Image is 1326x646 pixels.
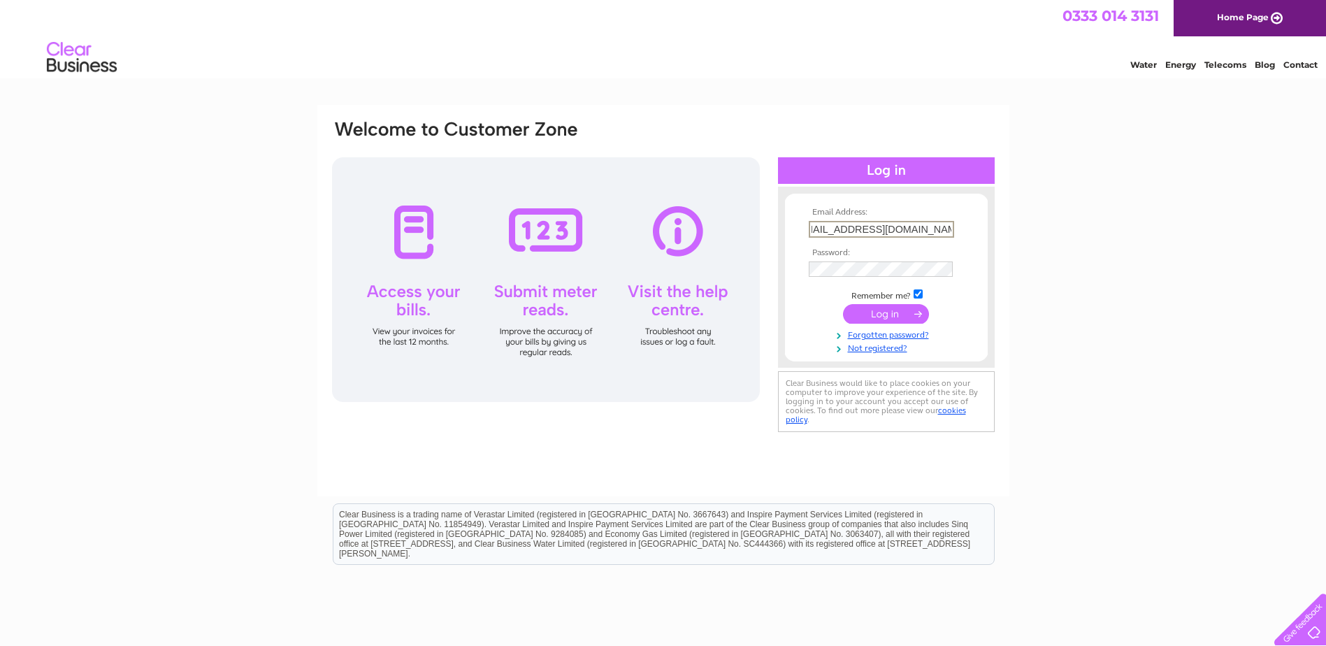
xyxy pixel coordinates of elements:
[786,405,966,424] a: cookies policy
[778,371,995,432] div: Clear Business would like to place cookies on your computer to improve your experience of the sit...
[805,248,967,258] th: Password:
[1204,59,1246,70] a: Telecoms
[805,287,967,301] td: Remember me?
[46,36,117,79] img: logo.png
[1062,7,1159,24] a: 0333 014 3131
[1283,59,1318,70] a: Contact
[1165,59,1196,70] a: Energy
[1255,59,1275,70] a: Blog
[333,8,994,68] div: Clear Business is a trading name of Verastar Limited (registered in [GEOGRAPHIC_DATA] No. 3667643...
[805,208,967,217] th: Email Address:
[809,327,967,340] a: Forgotten password?
[843,304,929,324] input: Submit
[809,340,967,354] a: Not registered?
[1130,59,1157,70] a: Water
